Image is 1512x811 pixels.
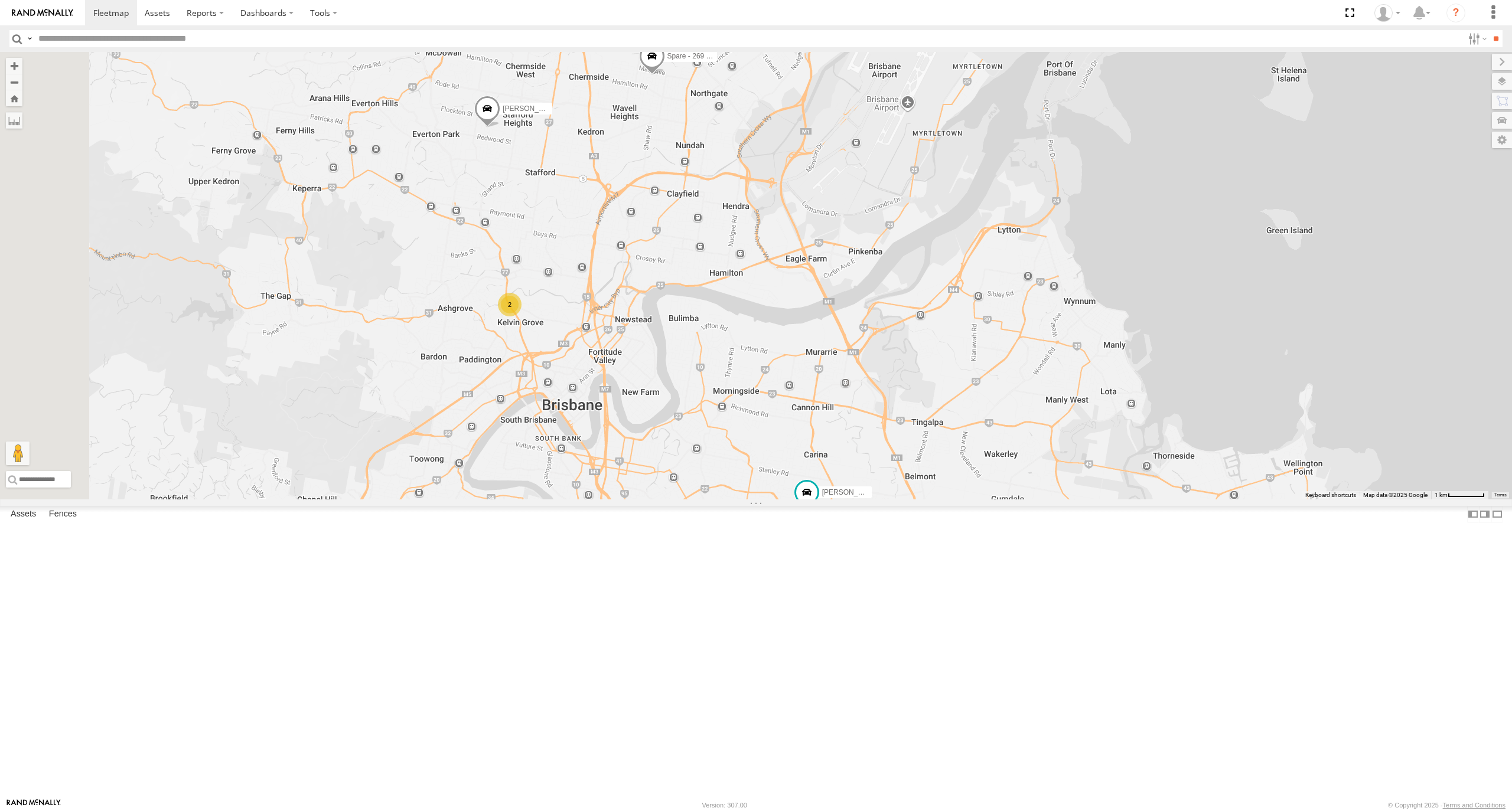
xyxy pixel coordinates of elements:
div: Version: 307.00 [702,802,747,809]
button: Zoom out [6,74,22,90]
button: Drag Pegman onto the map to open Street View [6,442,30,465]
a: Terms (opens in new tab) [1494,493,1507,498]
label: Search Query [25,30,34,47]
label: Assets [5,506,42,522]
img: rand-logo.svg [12,9,73,17]
button: Zoom Home [6,90,22,106]
label: Dock Summary Table to the Left [1467,506,1479,523]
button: Map scale: 1 km per 59 pixels [1431,491,1488,499]
span: [PERSON_NAME] [822,488,881,496]
span: 1 km [1435,492,1448,498]
label: Dock Summary Table to the Right [1479,506,1491,523]
span: [PERSON_NAME] - 017IP4 [503,105,589,113]
button: Zoom in [6,58,22,74]
a: Terms and Conditions [1443,802,1506,809]
label: Fences [43,506,83,522]
label: Measure [6,112,22,129]
div: 2 [498,293,522,316]
i: ? [1446,4,1465,22]
div: © Copyright 2025 - [1388,802,1506,809]
span: Spare - 269 EH7 [667,52,720,60]
label: Search Filter Options [1464,30,1489,47]
span: Map data ©2025 Google [1363,492,1428,498]
label: Hide Summary Table [1491,506,1503,523]
button: Keyboard shortcuts [1305,491,1356,499]
a: Visit our Website [6,799,61,811]
label: Map Settings [1492,132,1512,148]
div: Marco DiBenedetto [1370,4,1405,22]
